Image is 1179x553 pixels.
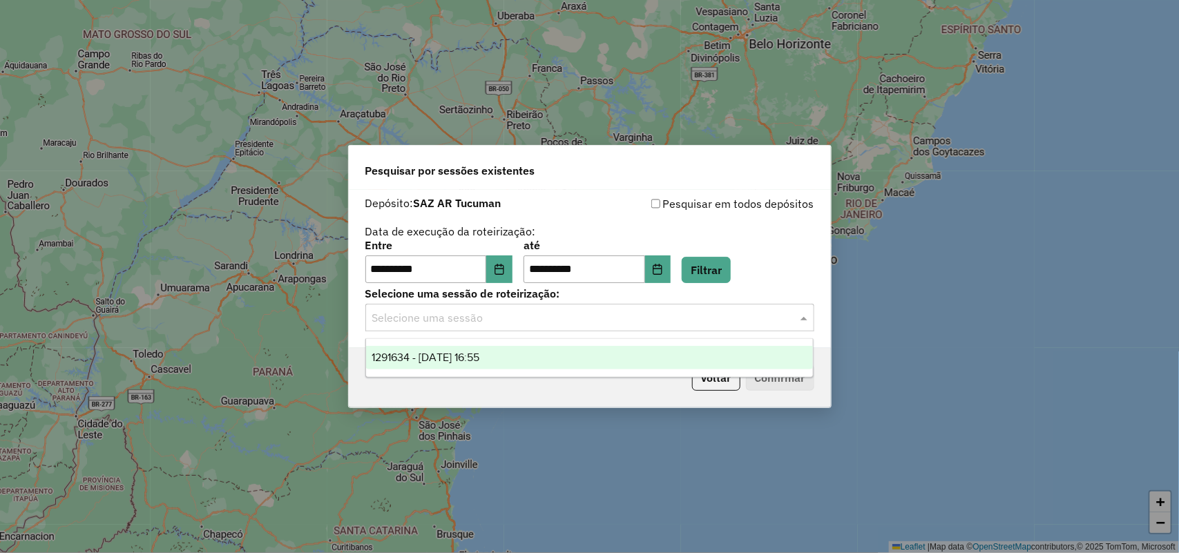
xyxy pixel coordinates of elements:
label: Entre [365,237,512,253]
label: até [524,237,671,253]
label: Data de execução da roteirização: [365,223,536,240]
label: Depósito: [365,195,501,211]
span: Pesquisar por sessões existentes [365,162,535,179]
div: Pesquisar em todos depósitos [590,195,814,212]
button: Choose Date [645,255,671,283]
button: Choose Date [486,255,512,283]
button: Filtrar [682,257,731,283]
ng-dropdown-panel: Options list [365,338,814,378]
strong: SAZ AR Tucuman [414,196,501,210]
label: Selecione uma sessão de roteirização: [365,285,814,302]
span: 1291634 - [DATE] 16:55 [372,351,479,363]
